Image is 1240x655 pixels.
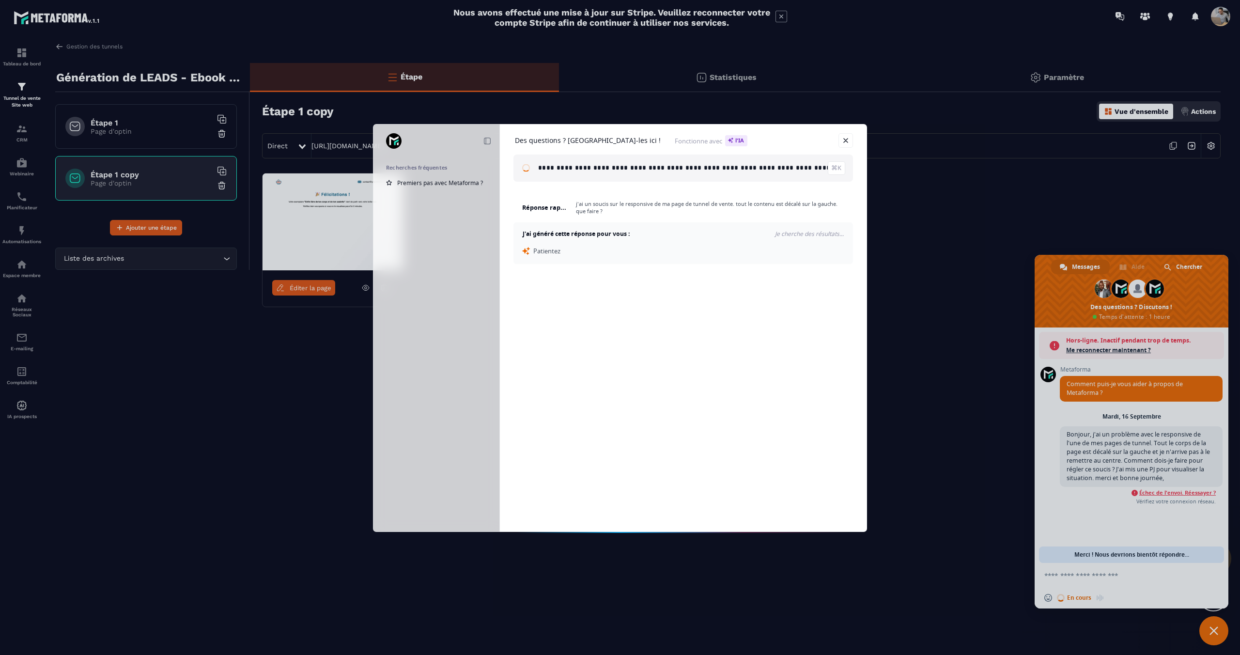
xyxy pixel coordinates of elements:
span: l'IA [725,135,747,146]
a: Fermer [838,133,853,148]
h3: Réponse rapide [522,202,567,213]
span: j'ai un soucis sur le responsive de ma page de tunnel de vente. tout le contenu est décalé sur la... [572,200,844,215]
span: Patientez [533,247,560,255]
h1: Des questions ? [GEOGRAPHIC_DATA]-les ici ! [515,136,661,145]
a: Réduire [480,134,494,148]
span: Premiers pas avec Metaforma ? [397,179,483,187]
span: Fonctionne avec [675,135,747,146]
h2: Recherches fréquentes [386,164,487,171]
span: Je cherche des résultats... [630,230,844,238]
h4: J'ai généré cette réponse pour vous : [522,230,630,238]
